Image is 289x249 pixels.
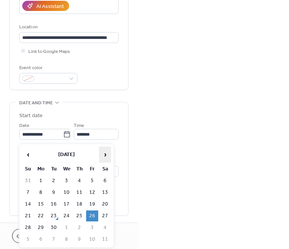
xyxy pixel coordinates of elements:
td: 1 [35,175,47,186]
td: 20 [99,199,111,210]
td: 15 [35,199,47,210]
th: Fr [86,164,98,175]
td: 12 [86,187,98,198]
td: 11 [99,234,111,245]
button: Cancel [12,229,41,243]
th: We [60,164,73,175]
td: 4 [99,222,111,233]
td: 28 [22,222,34,233]
span: Date [19,122,29,130]
td: 14 [22,199,34,210]
td: 23 [48,210,60,221]
td: 5 [86,175,98,186]
div: Location [19,23,117,31]
td: 6 [35,234,47,245]
td: 26 [86,210,98,221]
td: 2 [48,175,60,186]
td: 10 [86,234,98,245]
td: 3 [60,175,73,186]
td: 1 [60,222,73,233]
td: 11 [73,187,85,198]
span: Time [74,122,84,130]
td: 27 [99,210,111,221]
td: 29 [35,222,47,233]
th: Sa [99,164,111,175]
td: 22 [35,210,47,221]
span: › [99,147,111,162]
span: ‹ [22,147,34,162]
td: 4 [73,175,85,186]
td: 24 [60,210,73,221]
td: 8 [60,234,73,245]
td: 8 [35,187,47,198]
div: Start date [19,112,43,120]
td: 5 [22,234,34,245]
span: Link to Google Maps [28,48,70,56]
td: 19 [86,199,98,210]
td: 25 [73,210,85,221]
th: Su [22,164,34,175]
th: Th [73,164,85,175]
td: 2 [73,222,85,233]
th: Tu [48,164,60,175]
td: 9 [73,234,85,245]
div: AI Assistant [36,3,64,11]
td: 10 [60,187,73,198]
th: Mo [35,164,47,175]
td: 7 [48,234,60,245]
td: 16 [48,199,60,210]
td: 3 [86,222,98,233]
td: 30 [48,222,60,233]
th: [DATE] [35,147,98,163]
td: 6 [99,175,111,186]
td: 7 [22,187,34,198]
td: 13 [99,187,111,198]
td: 21 [22,210,34,221]
span: Cancel [17,233,37,241]
td: 9 [48,187,60,198]
button: AI Assistant [22,1,69,11]
td: 18 [73,199,85,210]
td: 31 [22,175,34,186]
td: 17 [60,199,73,210]
span: Date and time [19,99,53,107]
div: Event color [19,64,76,72]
